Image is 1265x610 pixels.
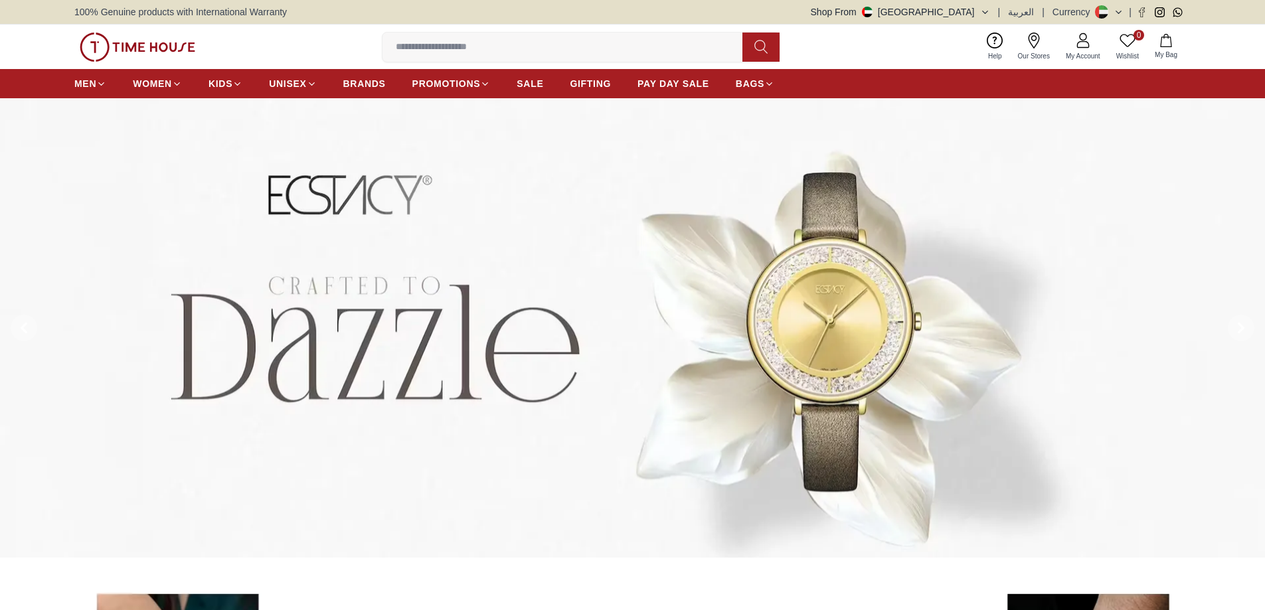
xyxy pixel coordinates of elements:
[1010,30,1058,64] a: Our Stores
[1108,30,1147,64] a: 0Wishlist
[1013,51,1055,61] span: Our Stores
[736,77,764,90] span: BAGS
[74,77,96,90] span: MEN
[343,72,386,96] a: BRANDS
[209,72,242,96] a: KIDS
[412,72,491,96] a: PROMOTIONS
[1149,50,1183,60] span: My Bag
[1134,30,1144,40] span: 0
[637,72,709,96] a: PAY DAY SALE
[983,51,1007,61] span: Help
[811,5,990,19] button: Shop From[GEOGRAPHIC_DATA]
[269,72,316,96] a: UNISEX
[517,77,543,90] span: SALE
[133,72,182,96] a: WOMEN
[862,7,873,17] img: United Arab Emirates
[74,72,106,96] a: MEN
[1137,7,1147,17] a: Facebook
[1173,7,1183,17] a: Whatsapp
[998,5,1001,19] span: |
[1147,31,1185,62] button: My Bag
[343,77,386,90] span: BRANDS
[980,30,1010,64] a: Help
[133,77,172,90] span: WOMEN
[1008,5,1034,19] button: العربية
[80,33,195,62] img: ...
[1111,51,1144,61] span: Wishlist
[1060,51,1106,61] span: My Account
[1042,5,1045,19] span: |
[637,77,709,90] span: PAY DAY SALE
[74,5,287,19] span: 100% Genuine products with International Warranty
[1053,5,1096,19] div: Currency
[1129,5,1132,19] span: |
[517,72,543,96] a: SALE
[269,77,306,90] span: UNISEX
[1155,7,1165,17] a: Instagram
[209,77,232,90] span: KIDS
[570,77,611,90] span: GIFTING
[736,72,774,96] a: BAGS
[570,72,611,96] a: GIFTING
[412,77,481,90] span: PROMOTIONS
